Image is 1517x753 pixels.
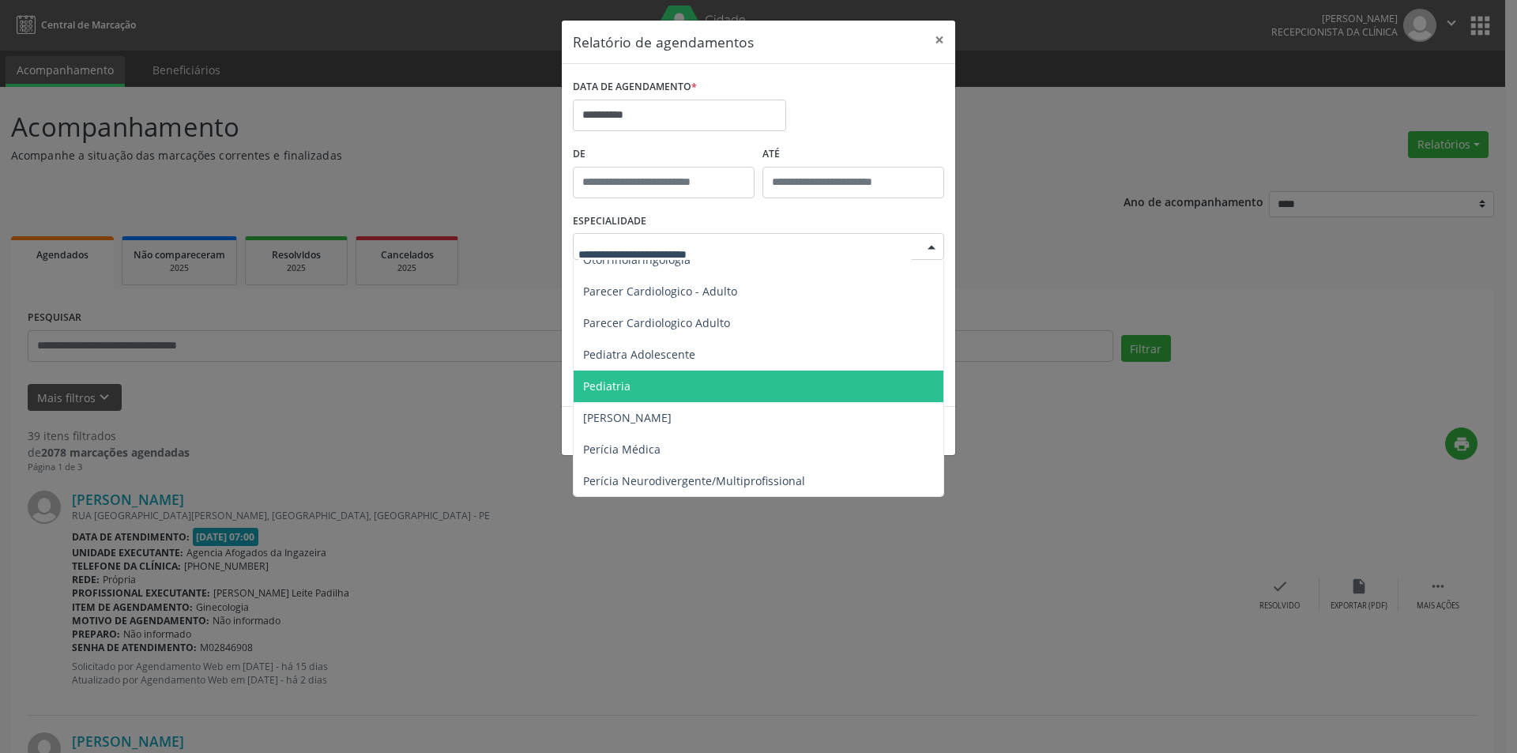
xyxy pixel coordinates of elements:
[583,410,672,425] span: [PERSON_NAME]
[583,473,805,488] span: Perícia Neurodivergente/Multiprofissional
[924,21,955,59] button: Close
[583,315,730,330] span: Parecer Cardiologico Adulto
[573,32,754,52] h5: Relatório de agendamentos
[573,209,646,234] label: ESPECIALIDADE
[762,142,944,167] label: ATÉ
[583,378,631,393] span: Pediatria
[573,142,755,167] label: De
[583,252,691,267] span: Otorrinolaringologia
[583,347,695,362] span: Pediatra Adolescente
[583,284,737,299] span: Parecer Cardiologico - Adulto
[573,75,697,100] label: DATA DE AGENDAMENTO
[583,442,661,457] span: Perícia Médica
